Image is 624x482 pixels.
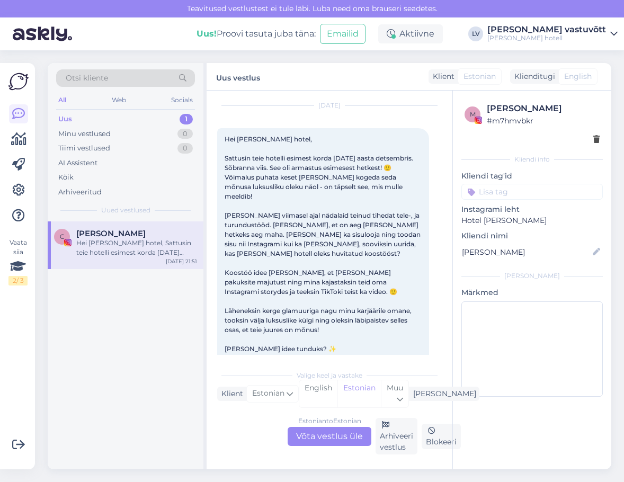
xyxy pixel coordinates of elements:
[461,155,603,164] div: Kliendi info
[487,25,606,34] div: [PERSON_NAME] vastuvõtt
[461,287,603,298] p: Märkmed
[197,28,316,40] div: Proovi tasuta juba täna:
[487,25,618,42] a: [PERSON_NAME] vastuvõtt[PERSON_NAME] hotell
[337,380,381,407] div: Estonian
[461,271,603,281] div: [PERSON_NAME]
[461,204,603,215] p: Instagrami leht
[461,230,603,242] p: Kliendi nimi
[66,73,108,84] span: Otsi kliente
[564,71,592,82] span: English
[299,380,337,407] div: English
[461,215,603,226] p: Hotel [PERSON_NAME]
[216,69,260,84] label: Uus vestlus
[429,71,454,82] div: Klient
[288,427,371,446] div: Võta vestlus üle
[58,114,72,124] div: Uus
[462,246,591,258] input: Lisa nimi
[217,388,243,399] div: Klient
[76,229,146,238] span: Carol Leiste
[58,129,111,139] div: Minu vestlused
[56,93,68,107] div: All
[58,143,110,154] div: Tiimi vestlused
[58,187,102,198] div: Arhiveeritud
[197,29,217,39] b: Uus!
[177,129,193,139] div: 0
[8,238,28,285] div: Vaata siia
[463,71,496,82] span: Estonian
[409,388,476,399] div: [PERSON_NAME]
[177,143,193,154] div: 0
[217,101,442,110] div: [DATE]
[487,102,600,115] div: [PERSON_NAME]
[252,388,284,399] span: Estonian
[461,171,603,182] p: Kliendi tag'id
[166,257,197,265] div: [DATE] 21:51
[387,383,403,392] span: Muu
[298,416,361,426] div: Estonian to Estonian
[8,72,29,92] img: Askly Logo
[180,114,193,124] div: 1
[487,115,600,127] div: # m7hmvbkr
[510,71,555,82] div: Klienditugi
[487,34,606,42] div: [PERSON_NAME] hotell
[461,184,603,200] input: Lisa tag
[58,158,97,168] div: AI Assistent
[60,233,65,240] span: C
[376,418,417,454] div: Arhiveeri vestlus
[320,24,366,44] button: Emailid
[217,371,442,380] div: Valige keel ja vastake
[422,424,461,449] div: Blokeeri
[468,26,483,41] div: LV
[378,24,443,43] div: Aktiivne
[8,276,28,285] div: 2 / 3
[470,110,476,118] span: m
[169,93,195,107] div: Socials
[225,135,422,381] span: Hei [PERSON_NAME] hotel, Sattusin teie hotelli esimest korda [DATE] aasta detsembris. Sõbranna vi...
[58,172,74,183] div: Kõik
[76,238,197,257] div: Hei [PERSON_NAME] hotel, Sattusin teie hotelli esimest korda [DATE] aasta detsembris. Sõbranna vi...
[101,206,150,215] span: Uued vestlused
[110,93,128,107] div: Web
